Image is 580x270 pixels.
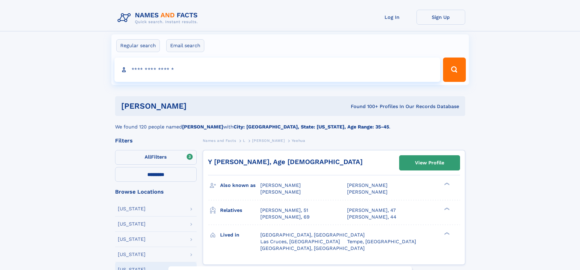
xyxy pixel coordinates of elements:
[260,239,340,244] span: Las Cruces, [GEOGRAPHIC_DATA]
[115,150,197,165] label: Filters
[115,116,465,131] div: We found 120 people named with .
[220,230,260,240] h3: Lived in
[260,214,310,220] a: [PERSON_NAME], 69
[443,207,450,211] div: ❯
[260,245,365,251] span: [GEOGRAPHIC_DATA], [GEOGRAPHIC_DATA]
[252,139,285,143] span: [PERSON_NAME]
[269,103,459,110] div: Found 100+ Profiles In Our Records Database
[399,156,460,170] a: View Profile
[260,182,301,188] span: [PERSON_NAME]
[220,180,260,191] h3: Also known as
[347,189,388,195] span: [PERSON_NAME]
[115,138,197,143] div: Filters
[347,239,416,244] span: Tempe, [GEOGRAPHIC_DATA]
[415,156,444,170] div: View Profile
[243,137,245,144] a: L
[443,182,450,186] div: ❯
[118,222,146,226] div: [US_STATE]
[347,214,396,220] a: [PERSON_NAME], 44
[234,124,389,130] b: City: [GEOGRAPHIC_DATA], State: [US_STATE], Age Range: 35-45
[182,124,223,130] b: [PERSON_NAME]
[220,205,260,216] h3: Relatives
[145,154,151,160] span: All
[203,137,236,144] a: Names and Facts
[118,252,146,257] div: [US_STATE]
[118,237,146,242] div: [US_STATE]
[443,58,466,82] button: Search Button
[260,232,365,238] span: [GEOGRAPHIC_DATA], [GEOGRAPHIC_DATA]
[114,58,441,82] input: search input
[116,39,160,52] label: Regular search
[347,182,388,188] span: [PERSON_NAME]
[292,139,305,143] span: Yeehua
[243,139,245,143] span: L
[208,158,363,166] a: Y [PERSON_NAME], Age [DEMOGRAPHIC_DATA]
[443,231,450,235] div: ❯
[260,189,301,195] span: [PERSON_NAME]
[252,137,285,144] a: [PERSON_NAME]
[417,10,465,25] a: Sign Up
[368,10,417,25] a: Log In
[121,102,269,110] h1: [PERSON_NAME]
[347,207,396,214] a: [PERSON_NAME], 47
[118,206,146,211] div: [US_STATE]
[115,10,203,26] img: Logo Names and Facts
[115,189,197,195] div: Browse Locations
[166,39,204,52] label: Email search
[260,207,308,214] a: [PERSON_NAME], 51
